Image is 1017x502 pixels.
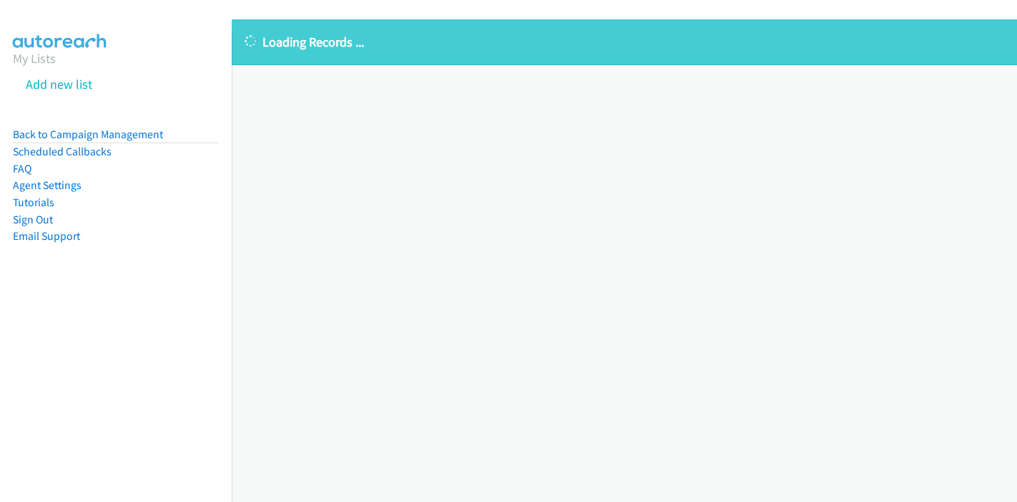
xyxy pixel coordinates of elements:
[13,196,54,209] a: Tutorials
[13,229,80,243] a: Email Support
[245,32,1004,52] p: Loading Records ...
[13,50,56,67] a: My Lists
[13,127,163,141] a: Back to Campaign Management
[13,178,82,192] a: Agent Settings
[13,162,31,175] a: FAQ
[26,76,92,92] a: Add new list
[13,213,53,226] a: Sign Out
[13,145,112,158] a: Scheduled Callbacks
